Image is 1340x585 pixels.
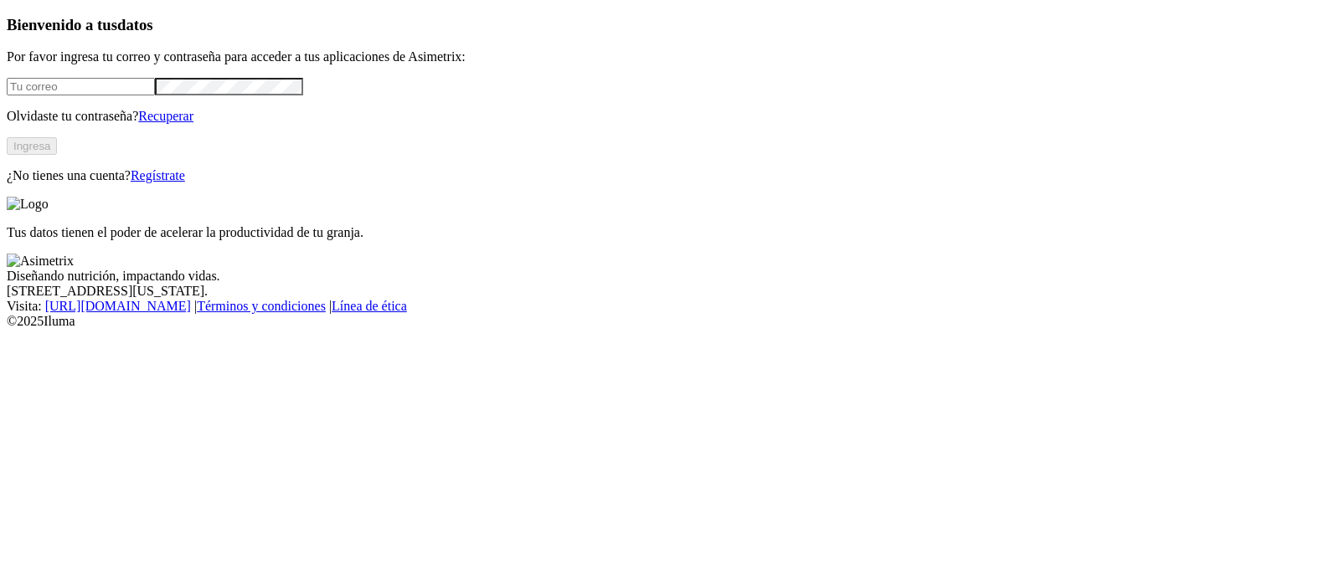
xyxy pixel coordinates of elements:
a: Términos y condiciones [197,299,326,313]
a: Recuperar [138,109,193,123]
p: Olvidaste tu contraseña? [7,109,1333,124]
button: Ingresa [7,137,57,155]
a: [URL][DOMAIN_NAME] [45,299,191,313]
p: Por favor ingresa tu correo y contraseña para acceder a tus aplicaciones de Asimetrix: [7,49,1333,64]
a: Línea de ética [332,299,407,313]
a: Regístrate [131,168,185,182]
input: Tu correo [7,78,155,95]
div: [STREET_ADDRESS][US_STATE]. [7,284,1333,299]
img: Logo [7,197,49,212]
div: Visita : | | [7,299,1333,314]
span: datos [117,16,153,33]
p: ¿No tienes una cuenta? [7,168,1333,183]
div: © 2025 Iluma [7,314,1333,329]
p: Tus datos tienen el poder de acelerar la productividad de tu granja. [7,225,1333,240]
div: Diseñando nutrición, impactando vidas. [7,269,1333,284]
img: Asimetrix [7,254,74,269]
h3: Bienvenido a tus [7,16,1333,34]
